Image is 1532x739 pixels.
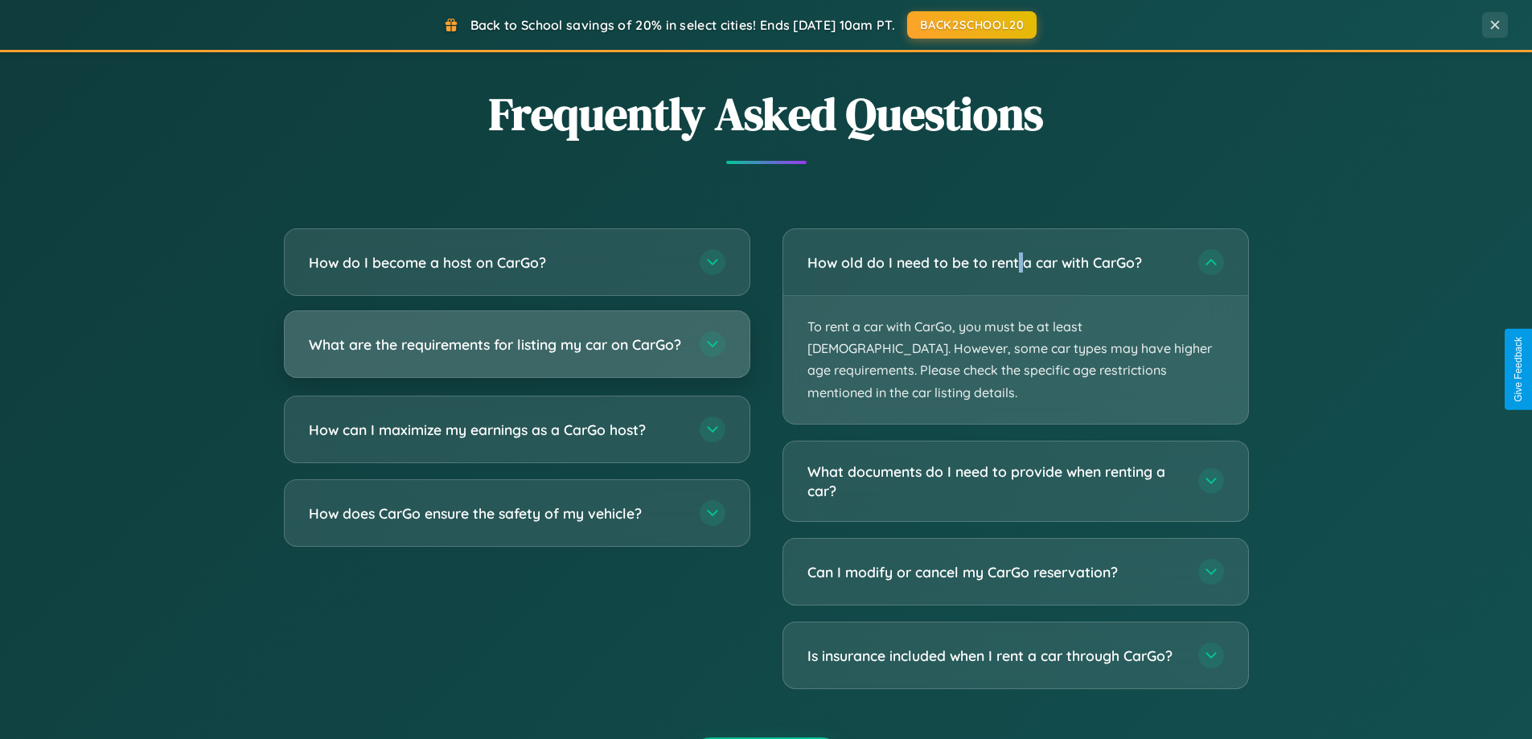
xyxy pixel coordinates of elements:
[907,11,1037,39] button: BACK2SCHOOL20
[807,462,1182,501] h3: What documents do I need to provide when renting a car?
[309,420,684,440] h3: How can I maximize my earnings as a CarGo host?
[807,646,1182,666] h3: Is insurance included when I rent a car through CarGo?
[1513,337,1524,402] div: Give Feedback
[470,17,895,33] span: Back to School savings of 20% in select cities! Ends [DATE] 10am PT.
[783,296,1248,424] p: To rent a car with CarGo, you must be at least [DEMOGRAPHIC_DATA]. However, some car types may ha...
[309,503,684,523] h3: How does CarGo ensure the safety of my vehicle?
[807,562,1182,582] h3: Can I modify or cancel my CarGo reservation?
[284,83,1249,145] h2: Frequently Asked Questions
[807,252,1182,273] h3: How old do I need to be to rent a car with CarGo?
[309,335,684,355] h3: What are the requirements for listing my car on CarGo?
[309,252,684,273] h3: How do I become a host on CarGo?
